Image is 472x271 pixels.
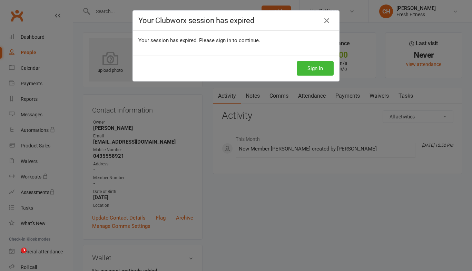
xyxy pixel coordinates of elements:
iframe: Intercom live chat [7,248,23,264]
h4: Your Clubworx session has expired [138,16,334,25]
span: 3 [21,248,27,253]
button: Sign In [297,61,334,76]
a: Close [321,15,332,26]
span: Your session has expired. Please sign in to continue. [138,37,260,43]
